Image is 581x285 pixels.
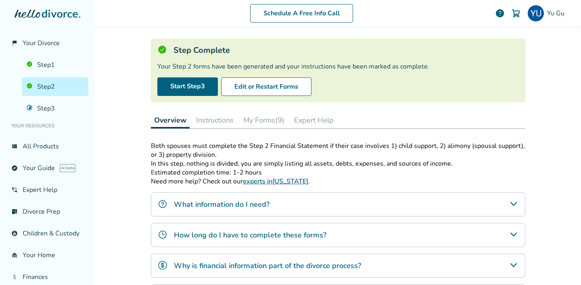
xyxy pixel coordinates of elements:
a: list_alt_checkDivorce Prep [6,202,88,221]
img: Cart [511,8,521,18]
span: attach_money [11,274,18,280]
a: Schedule A Free Info Call [250,4,353,23]
img: What information do I need? [158,199,167,209]
a: exploreYour GuideAI beta [6,159,88,177]
span: AI beta [60,164,75,172]
span: garage_home [11,252,18,258]
div: Why is financial information part of the divorce process? [151,254,525,278]
h5: Step Complete [173,45,230,56]
span: phone_in_talk [11,187,18,193]
button: My Forms(9) [240,112,288,128]
div: How long do I have to complete these forms? [151,223,525,247]
p: Both spouses must complete the Step 2 Financial Statement if their case involves 1) child support... [151,141,525,159]
a: help [495,8,505,18]
div: What information do I need? [151,192,525,216]
li: Your Resources [6,118,88,134]
div: Your Step 2 forms have been generated and your instructions have been marked as complete. [157,62,519,71]
img: YU GU [528,5,544,21]
a: Step3 [22,99,88,118]
span: list_alt_check [11,208,18,215]
a: flag_2Your Divorce [6,34,88,52]
button: Edit or Restart Forms [221,77,311,96]
img: Why is financial information part of the divorce process? [158,260,167,270]
p: In this step, nothing is divided, you are simply listing all assets, debts, expenses, and sources... [151,159,525,168]
span: flag_2 [11,40,18,46]
span: explore [11,165,18,171]
button: Instructions [193,112,237,128]
img: How long do I have to complete these forms? [158,230,167,239]
span: Yu Gu [547,9,568,18]
a: Step2 [22,77,88,96]
a: phone_in_talkExpert Help [6,181,88,199]
p: Need more help? Check out our . [151,177,525,186]
span: account_child [11,230,18,237]
h4: How long do I have to complete these forms? [174,230,326,240]
div: 聊天小组件 [541,246,581,285]
span: view_list [11,143,18,150]
a: view_listAll Products [6,137,88,156]
a: experts in[US_STATE] [243,177,308,186]
button: Expert Help [291,112,337,128]
a: garage_homeYour Home [6,246,88,264]
p: Estimated completion time: 1-2 hours [151,168,525,177]
span: Your Divorce [23,39,60,48]
a: Step1 [22,56,88,74]
a: account_childChildren & Custody [6,224,88,243]
h4: What information do I need? [174,199,270,210]
h4: Why is financial information part of the divorce process? [174,260,361,271]
a: Start Step3 [157,77,218,96]
iframe: Chat Widget [541,246,581,285]
button: Overview [151,112,190,129]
